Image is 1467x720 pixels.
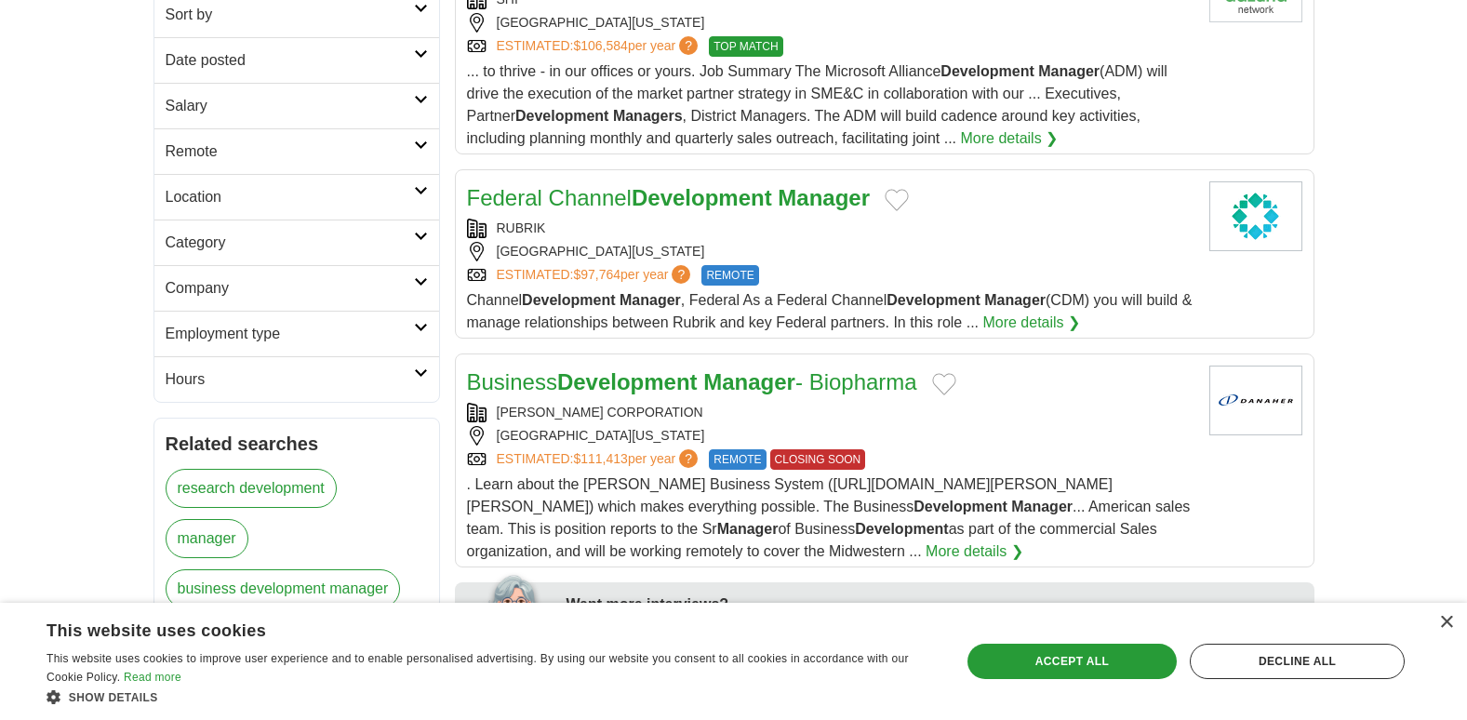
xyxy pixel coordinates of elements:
[967,644,1177,679] div: Accept all
[154,311,439,356] a: Employment type
[467,292,1193,330] span: Channel , Federal As a Federal Channel (CDM) you will build & manage relationships between Rubrik...
[703,369,795,394] strong: Manager
[984,292,1046,308] strong: Manager
[770,449,866,470] span: CLOSING SOON
[1209,366,1302,435] img: Danaher Corporation logo
[497,449,702,470] a: ESTIMATED:$111,413per year?
[1209,181,1302,251] img: Rubrik logo
[960,127,1058,150] a: More details ❯
[497,36,702,57] a: ESTIMATED:$106,584per year?
[557,369,698,394] strong: Development
[166,368,414,391] h2: Hours
[154,265,439,311] a: Company
[166,277,414,300] h2: Company
[778,185,870,210] strong: Manager
[497,405,703,420] a: [PERSON_NAME] CORPORATION
[613,108,683,124] strong: Managers
[467,13,1194,33] div: [GEOGRAPHIC_DATA][US_STATE]
[887,292,980,308] strong: Development
[701,265,758,286] span: REMOTE
[497,265,695,286] a: ESTIMATED:$97,764per year?
[632,185,772,210] strong: Development
[47,687,934,706] div: Show details
[885,189,909,211] button: Add to favorite jobs
[573,451,627,466] span: $111,413
[69,691,158,704] span: Show details
[1011,499,1073,514] strong: Manager
[709,36,782,57] span: TOP MATCH
[467,426,1194,446] div: [GEOGRAPHIC_DATA][US_STATE]
[932,373,956,395] button: Add to favorite jobs
[154,220,439,265] a: Category
[166,140,414,163] h2: Remote
[467,185,871,210] a: Federal ChannelDevelopment Manager
[166,519,248,558] a: manager
[672,265,690,284] span: ?
[166,4,414,26] h2: Sort by
[154,174,439,220] a: Location
[679,449,698,468] span: ?
[467,369,917,394] a: BusinessDevelopment Manager- Biopharma
[154,128,439,174] a: Remote
[166,49,414,72] h2: Date posted
[47,652,909,684] span: This website uses cookies to improve user experience and to enable personalised advertising. By u...
[467,63,1167,146] span: ... to thrive - in our offices or yours. Job Summary The Microsoft Alliance (ADM) will drive the ...
[940,63,1034,79] strong: Development
[717,521,779,537] strong: Manager
[1190,644,1405,679] div: Decline all
[573,38,627,53] span: $106,584
[154,356,439,402] a: Hours
[679,36,698,55] span: ?
[467,476,1191,559] span: . Learn about the [PERSON_NAME] Business System ([URL][DOMAIN_NAME][PERSON_NAME][PERSON_NAME]) wh...
[166,569,401,608] a: business development manager
[620,292,681,308] strong: Manager
[926,540,1023,563] a: More details ❯
[573,267,620,282] span: $97,764
[567,593,1303,616] div: Want more interviews?
[467,242,1194,261] div: [GEOGRAPHIC_DATA][US_STATE]
[47,614,887,642] div: This website uses cookies
[154,37,439,83] a: Date posted
[462,572,553,647] img: apply-iq-scientist.png
[709,449,766,470] span: REMOTE
[166,430,428,458] h2: Related searches
[982,312,1080,334] a: More details ❯
[1038,63,1100,79] strong: Manager
[497,220,546,235] a: RUBRIK
[154,83,439,128] a: Salary
[166,232,414,254] h2: Category
[855,521,948,537] strong: Development
[166,186,414,208] h2: Location
[522,292,615,308] strong: Development
[1439,616,1453,630] div: Close
[166,323,414,345] h2: Employment type
[124,671,181,684] a: Read more, opens a new window
[166,469,337,508] a: research development
[166,95,414,117] h2: Salary
[515,108,608,124] strong: Development
[914,499,1007,514] strong: Development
